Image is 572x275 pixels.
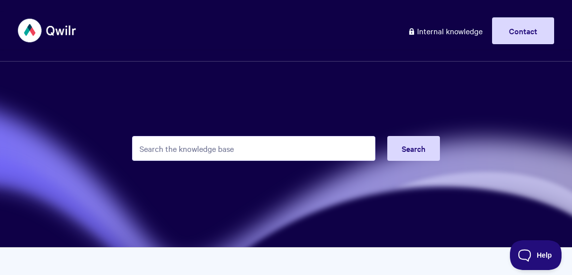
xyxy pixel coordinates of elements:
[400,17,490,44] a: Internal knowledge
[387,136,440,161] button: Search
[510,240,562,270] iframe: Toggle Customer Support
[402,143,426,154] span: Search
[18,12,77,49] img: Qwilr Help Center
[492,17,554,44] a: Contact
[132,136,375,161] input: Search the knowledge base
